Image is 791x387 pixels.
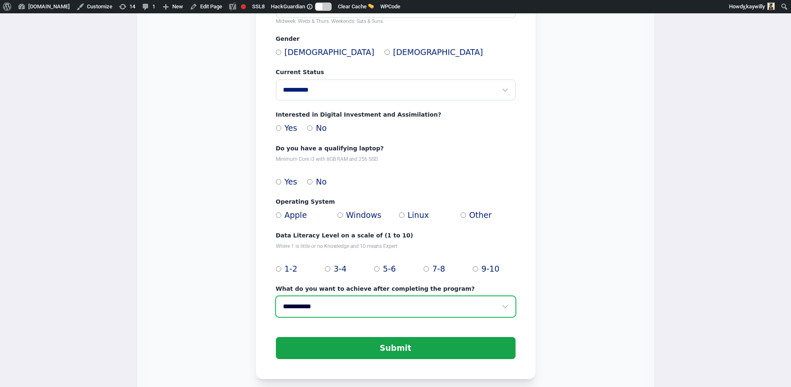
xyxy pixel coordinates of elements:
[469,209,492,221] span: Other
[316,122,327,134] span: No
[285,263,298,275] span: 1-2
[276,243,516,250] p: Where 1 is little or no Knowledge and 10 means Expert
[432,263,445,275] span: 7-8
[276,144,516,152] label: Do you have a qualifying laptop?
[481,263,499,275] span: 9-10
[393,46,483,58] span: [DEMOGRAPHIC_DATA]
[276,156,516,162] p: Minimum Core i3 with 8GB RAM and 256 SSD.
[408,209,429,221] span: Linux
[473,266,478,272] input: 9-10
[307,125,312,131] input: No
[276,35,516,43] label: Gender
[276,50,281,55] input: [DEMOGRAPHIC_DATA]
[276,337,516,359] button: Submit
[307,179,312,185] input: No
[325,266,330,272] input: 3-4
[384,50,390,55] input: [DEMOGRAPHIC_DATA]
[399,212,404,218] input: Linux
[241,4,246,9] div: Focus keyphrase not set
[383,263,396,275] span: 5-6
[338,3,367,10] span: Clear Cache
[316,176,327,188] span: No
[276,68,516,76] label: Current Status
[285,176,298,188] span: Yes
[276,18,516,25] p: Midweek: Weds & Thurs. Weekends: Sats & Suns.
[276,125,281,131] input: Yes
[746,3,765,10] span: kaywilly
[285,46,374,58] span: [DEMOGRAPHIC_DATA]
[276,266,281,272] input: 1-2
[276,110,516,119] label: Interested in Digital Investment and Assimilation?
[368,3,374,9] img: 🧽
[276,231,516,240] label: Data Literacy Level on a scale of (1 to 10)
[276,197,516,206] label: Operating System
[346,209,382,221] span: Windows
[285,122,298,134] span: Yes
[374,266,379,272] input: 5-6
[276,212,281,218] input: Apple
[285,209,307,221] span: Apple
[334,263,347,275] span: 3-4
[461,212,466,218] input: Other
[276,285,516,293] label: What do you want to achieve after completing the program?
[424,266,429,272] input: 7-8
[276,179,281,185] input: Yes
[337,212,343,218] input: Windows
